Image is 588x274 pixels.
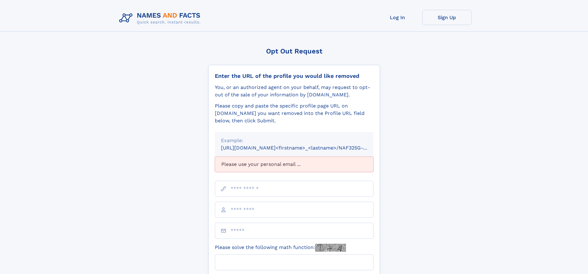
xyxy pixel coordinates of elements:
div: Example: [221,137,367,144]
div: Please use your personal email ... [215,157,373,172]
div: Please copy and paste the specific profile page URL on [DOMAIN_NAME] you want removed into the Pr... [215,102,373,124]
div: You, or an authorized agent on your behalf, may request to opt-out of the sale of your informatio... [215,84,373,99]
label: Please solve the following math function: [215,244,346,252]
small: [URL][DOMAIN_NAME]<firstname>_<lastname>/NAF325G-xxxxxxxx [221,145,385,151]
div: Enter the URL of the profile you would like removed [215,73,373,79]
a: Sign Up [422,10,472,25]
div: Opt Out Request [208,47,380,55]
a: Log In [373,10,422,25]
img: Logo Names and Facts [117,10,206,27]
